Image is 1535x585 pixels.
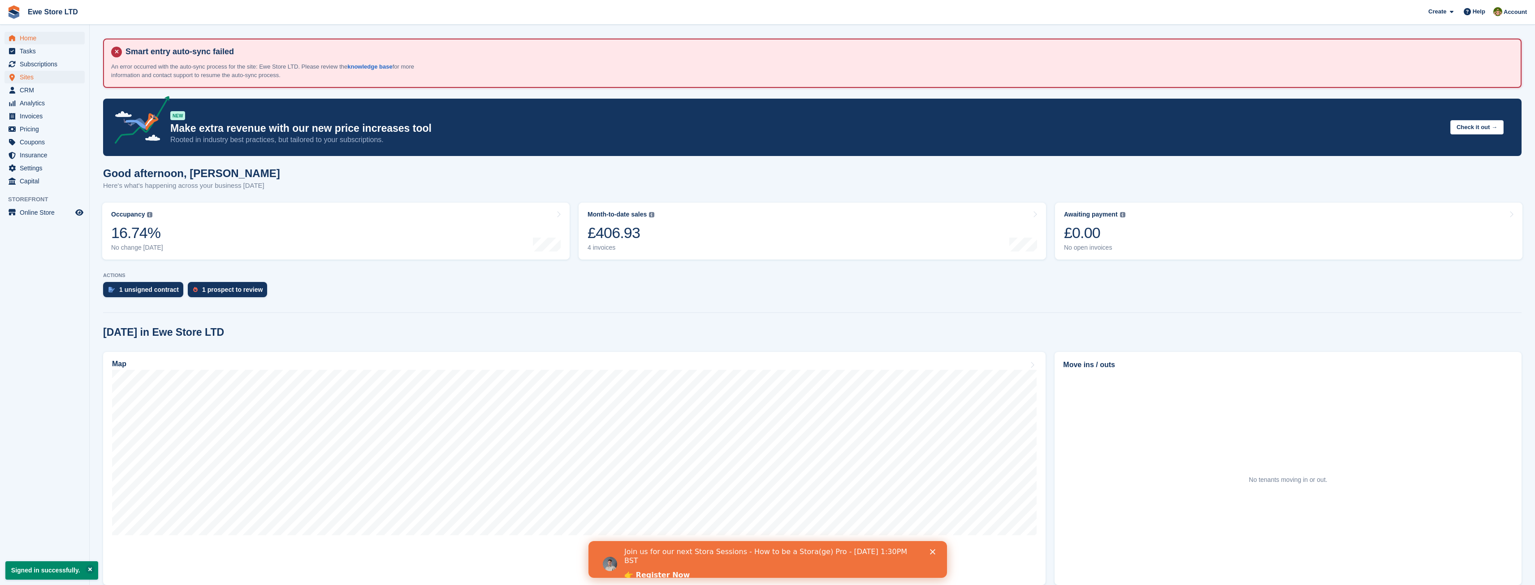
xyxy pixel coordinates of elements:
[193,287,198,292] img: prospect-51fa495bee0391a8d652442698ab0144808aea92771e9ea1ae160a38d050c398.svg
[74,207,85,218] a: Preview store
[119,286,179,293] div: 1 unsigned contract
[20,97,74,109] span: Analytics
[4,149,85,161] a: menu
[4,71,85,83] a: menu
[4,136,85,148] a: menu
[20,58,74,70] span: Subscriptions
[347,63,392,70] a: knowledge base
[103,282,188,302] a: 1 unsigned contract
[4,32,85,44] a: menu
[112,360,126,368] h2: Map
[588,244,654,251] div: 4 invoices
[4,123,85,135] a: menu
[20,149,74,161] span: Insurance
[20,123,74,135] span: Pricing
[20,206,74,219] span: Online Store
[4,97,85,109] a: menu
[1493,7,1502,16] img: Jason Butcher
[1055,203,1522,260] a: Awaiting payment £0.00 No open invoices
[20,84,74,96] span: CRM
[20,110,74,122] span: Invoices
[5,561,98,580] p: Signed in successfully.
[1428,7,1446,16] span: Create
[1504,8,1527,17] span: Account
[111,62,425,80] p: An error occurred with the auto-sync process for the site: Ewe Store LTD. Please review the for m...
[4,84,85,96] a: menu
[649,212,654,217] img: icon-info-grey-7440780725fd019a000dd9b08b2336e03edf1995a4989e88bcd33f0948082b44.svg
[8,195,89,204] span: Storefront
[147,212,152,217] img: icon-info-grey-7440780725fd019a000dd9b08b2336e03edf1995a4989e88bcd33f0948082b44.svg
[103,273,1522,278] p: ACTIONS
[20,32,74,44] span: Home
[4,162,85,174] a: menu
[103,326,224,338] h2: [DATE] in Ewe Store LTD
[1064,211,1118,218] div: Awaiting payment
[342,8,350,13] div: Close
[4,110,85,122] a: menu
[1120,212,1125,217] img: icon-info-grey-7440780725fd019a000dd9b08b2336e03edf1995a4989e88bcd33f0948082b44.svg
[1064,244,1125,251] div: No open invoices
[107,96,170,147] img: price-adjustments-announcement-icon-8257ccfd72463d97f412b2fc003d46551f7dbcb40ab6d574587a9cd5c0d94...
[122,47,1513,57] h4: Smart entry auto-sync failed
[1450,120,1504,135] button: Check it out →
[20,71,74,83] span: Sites
[188,282,272,302] a: 1 prospect to review
[103,181,280,191] p: Here's what's happening across your business [DATE]
[4,175,85,187] a: menu
[103,167,280,179] h1: Good afternoon, [PERSON_NAME]
[202,286,263,293] div: 1 prospect to review
[20,136,74,148] span: Coupons
[579,203,1046,260] a: Month-to-date sales £406.93 4 invoices
[1473,7,1485,16] span: Help
[4,58,85,70] a: menu
[111,211,145,218] div: Occupancy
[108,287,115,292] img: contract_signature_icon-13c848040528278c33f63329250d36e43548de30e8caae1d1a13099fd9432cc5.svg
[20,175,74,187] span: Capital
[103,352,1046,585] a: Map
[24,4,82,19] a: Ewe Store LTD
[1249,475,1327,485] div: No tenants moving in or out.
[20,45,74,57] span: Tasks
[588,211,647,218] div: Month-to-date sales
[102,203,570,260] a: Occupancy 16.74% No change [DATE]
[4,206,85,219] a: menu
[36,30,101,39] a: 👉 Register Now
[170,111,185,120] div: NEW
[1063,360,1513,370] h2: Move ins / outs
[111,244,163,251] div: No change [DATE]
[7,5,21,19] img: stora-icon-8386f47178a22dfd0bd8f6a31ec36ba5ce8667c1dd55bd0f319d3a0aa187defe.svg
[170,135,1443,145] p: Rooted in industry best practices, but tailored to your subscriptions.
[111,224,163,242] div: 16.74%
[1064,224,1125,242] div: £0.00
[588,541,947,578] iframe: Intercom live chat banner
[4,45,85,57] a: menu
[588,224,654,242] div: £406.93
[170,122,1443,135] p: Make extra revenue with our new price increases tool
[20,162,74,174] span: Settings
